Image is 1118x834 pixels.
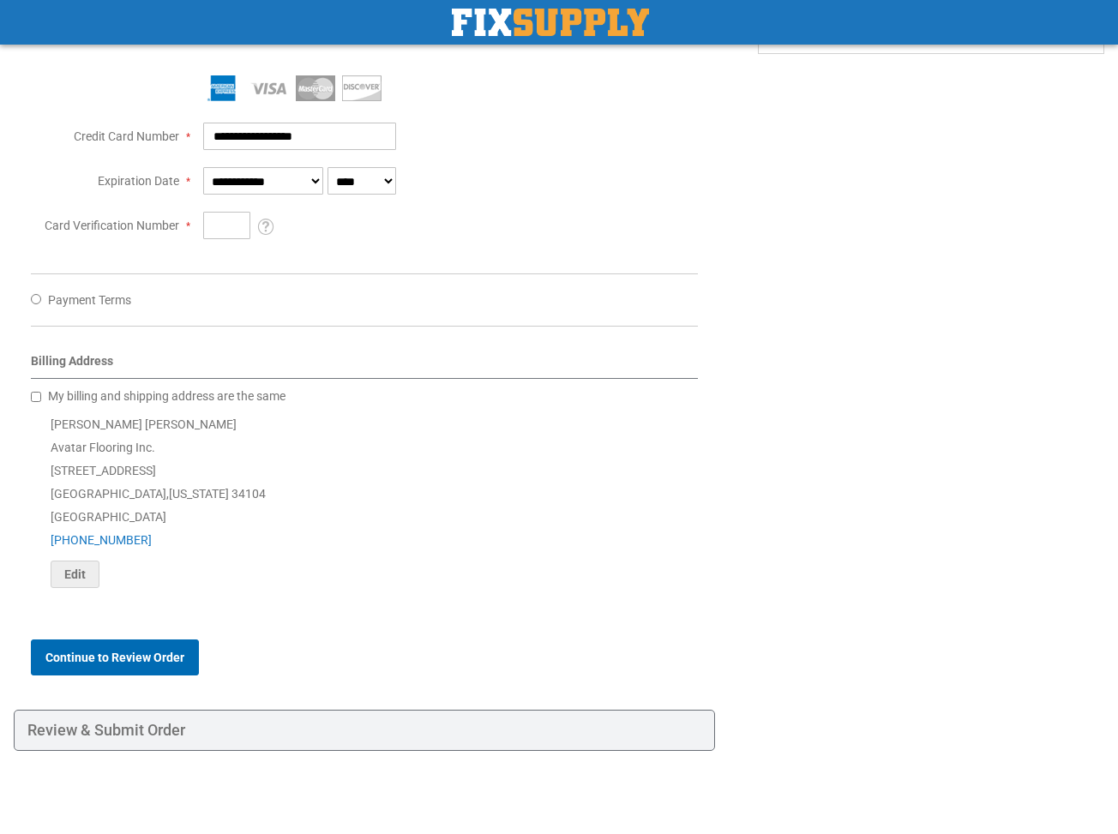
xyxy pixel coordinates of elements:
button: Continue to Review Order [31,639,199,675]
div: [PERSON_NAME] [PERSON_NAME] Avatar Flooring Inc. [STREET_ADDRESS] [GEOGRAPHIC_DATA] , 34104 [GEOG... [31,413,698,588]
span: Expiration Date [98,174,179,188]
img: American Express [203,75,243,101]
span: Card Verification Number [45,219,179,232]
span: Edit [64,567,86,581]
img: Discover [342,75,382,101]
div: Billing Address [31,352,698,379]
img: Visa [249,75,289,101]
span: [US_STATE] [169,487,229,501]
span: Continue to Review Order [45,651,184,664]
span: Payment Terms [48,293,131,307]
img: Fix Industrial Supply [452,9,649,36]
button: Edit [51,561,99,588]
span: Credit Card Number [74,129,179,143]
a: store logo [452,9,649,36]
div: Review & Submit Order [14,710,715,751]
a: [PHONE_NUMBER] [51,533,152,547]
span: My billing and shipping address are the same [48,389,286,403]
img: MasterCard [296,75,335,101]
